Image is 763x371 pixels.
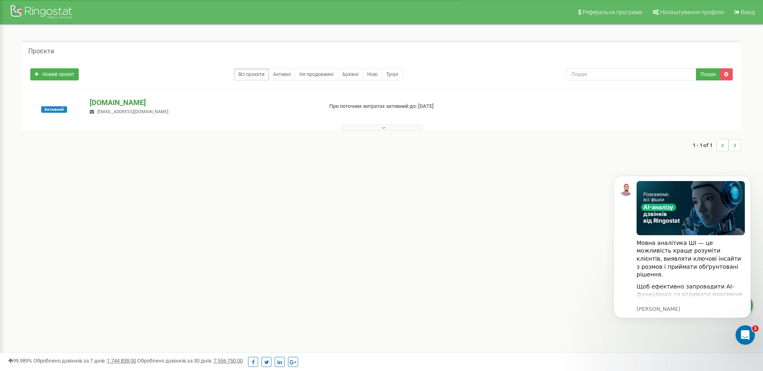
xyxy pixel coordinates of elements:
span: Активний [41,106,67,113]
a: Активні [269,68,295,80]
span: Оброблено дзвінків за 7 днів : [34,358,136,364]
h5: Проєкти [28,48,54,55]
input: Пошук [566,68,696,80]
span: Налаштування профілю [660,9,724,15]
nav: ... [693,131,741,159]
a: Тріал [382,68,403,80]
u: 7 556 750,00 [214,358,243,364]
span: Оброблено дзвінків за 30 днів : [137,358,243,364]
span: Вихід [741,9,755,15]
span: Реферальна програма [582,9,642,15]
a: Новий проєкт [30,68,79,80]
span: 99,989% [8,358,32,364]
span: 1 [752,325,759,332]
iframe: Intercom notifications повідомлення [601,164,763,349]
p: При поточних витратах активний до: [DATE] [329,103,496,110]
iframe: Intercom live chat [736,325,755,345]
span: [EMAIL_ADDRESS][DOMAIN_NAME] [97,109,168,114]
a: Всі проєкти [234,68,269,80]
button: Пошук [696,68,720,80]
a: Архівні [338,68,363,80]
span: 1 - 1 of 1 [693,139,717,151]
a: Не продовжені [295,68,338,80]
p: [DOMAIN_NAME] [90,97,316,108]
a: Нові [363,68,382,80]
u: 1 744 838,00 [107,358,136,364]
